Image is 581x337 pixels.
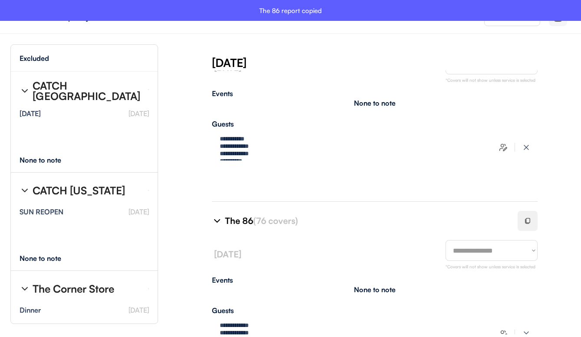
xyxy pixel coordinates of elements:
font: [DATE] [214,249,241,260]
div: [DATE] [20,110,41,117]
font: (76 covers) [253,215,298,226]
div: Events [212,90,538,97]
div: Guests [212,120,538,127]
font: [DATE] [129,109,149,118]
font: *Covers will not show unless service is selected [446,77,535,83]
div: The Corner Store [33,284,114,294]
div: Dinner [20,307,41,314]
img: chevron-right%20%281%29.svg [20,284,30,294]
div: [DATE] [212,55,581,70]
div: The 86 [225,215,507,227]
img: chevron-right%20%281%29.svg [20,185,30,196]
img: chevron-right%20%281%29.svg [212,216,222,226]
div: None to note [354,100,396,107]
img: chevron-right%20%281%29.svg [20,86,30,96]
div: CATCH [US_STATE] [33,185,125,196]
strong: [PERSON_NAME] [20,323,67,330]
img: users-edit.svg [499,143,508,152]
div: CATCH [GEOGRAPHIC_DATA] [33,80,141,101]
div: None to note [354,286,396,293]
div: SUN REOPEN [20,208,63,215]
div: Events [212,277,538,284]
font: [DATE] [129,306,149,314]
div: Guests [212,307,538,314]
img: x-close%20%283%29.svg [522,143,531,152]
div: None to note [20,255,77,262]
div: Excluded [20,55,49,62]
font: *Covers will not show unless service is selected [446,264,535,269]
font: [DATE] [129,207,149,216]
div: None to note [20,157,77,163]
